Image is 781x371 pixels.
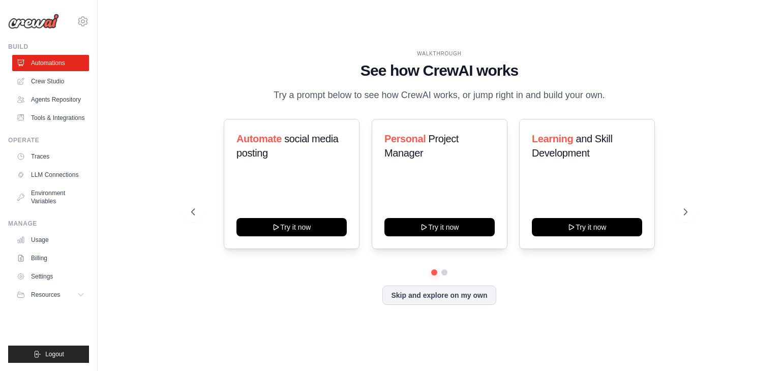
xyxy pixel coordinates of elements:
[12,287,89,303] button: Resources
[8,346,89,363] button: Logout
[8,220,89,228] div: Manage
[384,133,426,144] span: Personal
[384,133,459,159] span: Project Manager
[191,61,687,80] h1: See how CrewAI works
[384,218,495,236] button: Try it now
[382,286,496,305] button: Skip and explore on my own
[236,133,339,159] span: social media posting
[8,14,59,29] img: Logo
[45,350,64,358] span: Logout
[12,268,89,285] a: Settings
[8,43,89,51] div: Build
[12,110,89,126] a: Tools & Integrations
[12,232,89,248] a: Usage
[236,133,282,144] span: Automate
[268,88,610,103] p: Try a prompt below to see how CrewAI works, or jump right in and build your own.
[12,55,89,71] a: Automations
[12,250,89,266] a: Billing
[532,133,573,144] span: Learning
[12,148,89,165] a: Traces
[191,50,687,57] div: WALKTHROUGH
[31,291,60,299] span: Resources
[12,91,89,108] a: Agents Repository
[12,167,89,183] a: LLM Connections
[532,218,642,236] button: Try it now
[12,73,89,89] a: Crew Studio
[236,218,347,236] button: Try it now
[8,136,89,144] div: Operate
[12,185,89,209] a: Environment Variables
